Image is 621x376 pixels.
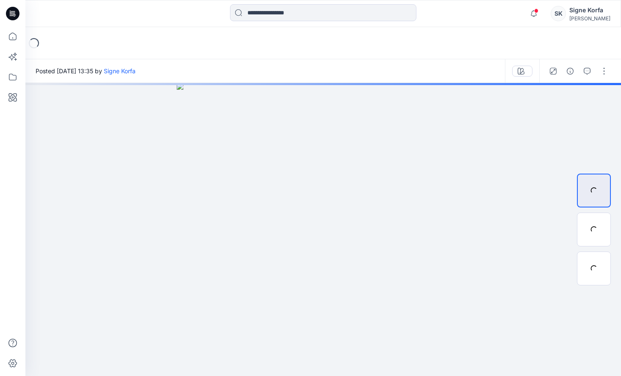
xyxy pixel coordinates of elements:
[551,6,566,21] div: SK
[569,5,610,15] div: Signe Korfa
[177,83,470,376] img: eyJhbGciOiJIUzI1NiIsImtpZCI6IjAiLCJzbHQiOiJzZXMiLCJ0eXAiOiJKV1QifQ.eyJkYXRhIjp7InR5cGUiOiJzdG9yYW...
[569,15,610,22] div: [PERSON_NAME]
[104,67,136,75] a: Signe Korfa
[36,66,136,75] span: Posted [DATE] 13:35 by
[563,64,577,78] button: Details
